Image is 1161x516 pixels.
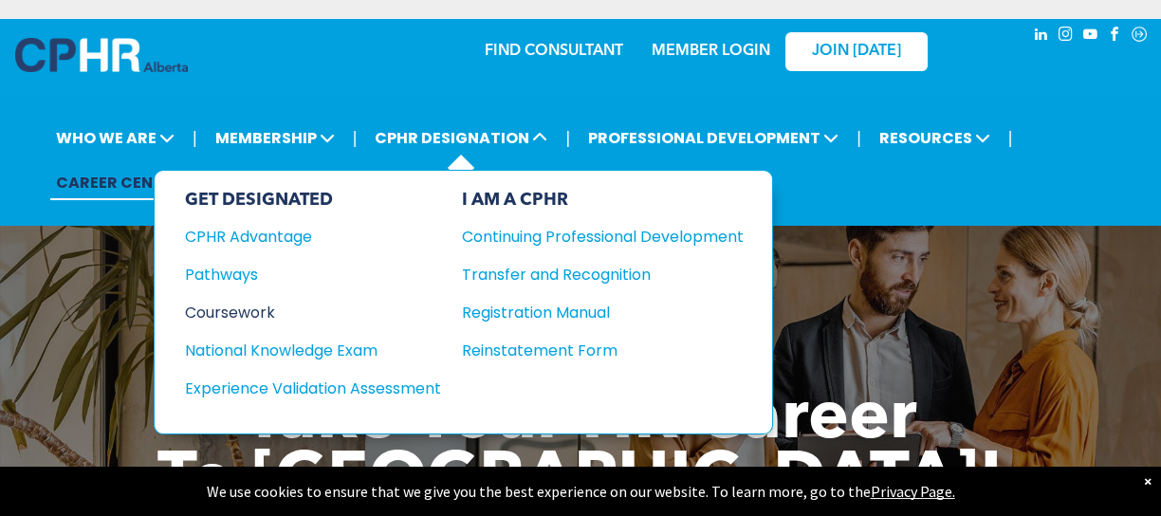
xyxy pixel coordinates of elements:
[462,263,744,286] a: Transfer and Recognition
[185,225,415,249] div: CPHR Advantage
[462,339,715,362] div: Reinstatement Form
[462,301,744,324] a: Registration Manual
[462,225,744,249] a: Continuing Professional Development
[565,119,570,157] li: |
[652,44,770,59] a: MEMBER LOGIN
[185,225,441,249] a: CPHR Advantage
[462,263,715,286] div: Transfer and Recognition
[462,190,744,211] div: I AM A CPHR
[15,38,188,72] img: A blue and white logo for cp alberta
[210,120,341,156] span: MEMBERSHIP
[1104,24,1125,49] a: facebook
[462,301,715,324] div: Registration Manual
[462,339,744,362] a: Reinstatement Form
[353,119,358,157] li: |
[857,119,861,157] li: |
[185,301,415,324] div: Coursework
[185,377,441,400] a: Experience Validation Assessment
[1079,24,1100,49] a: youtube
[185,301,441,324] a: Coursework
[1008,119,1013,157] li: |
[369,120,553,156] span: CPHR DESIGNATION
[874,120,996,156] span: RESOURCES
[50,120,180,156] span: WHO WE ARE
[185,263,441,286] a: Pathways
[1129,24,1150,49] a: Social network
[193,119,197,157] li: |
[185,339,441,362] a: National Knowledge Exam
[812,43,901,61] span: JOIN [DATE]
[50,165,188,200] a: CAREER CENTRE
[185,377,415,400] div: Experience Validation Assessment
[785,32,928,71] a: JOIN [DATE]
[1144,471,1152,490] div: Dismiss notification
[871,482,955,501] a: Privacy Page.
[582,120,844,156] span: PROFESSIONAL DEVELOPMENT
[185,263,415,286] div: Pathways
[485,44,623,59] a: FIND CONSULTANT
[462,225,715,249] div: Continuing Professional Development
[185,190,441,211] div: GET DESIGNATED
[1030,24,1051,49] a: linkedin
[185,339,415,362] div: National Knowledge Exam
[157,448,1004,516] span: To [GEOGRAPHIC_DATA]!
[1055,24,1076,49] a: instagram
